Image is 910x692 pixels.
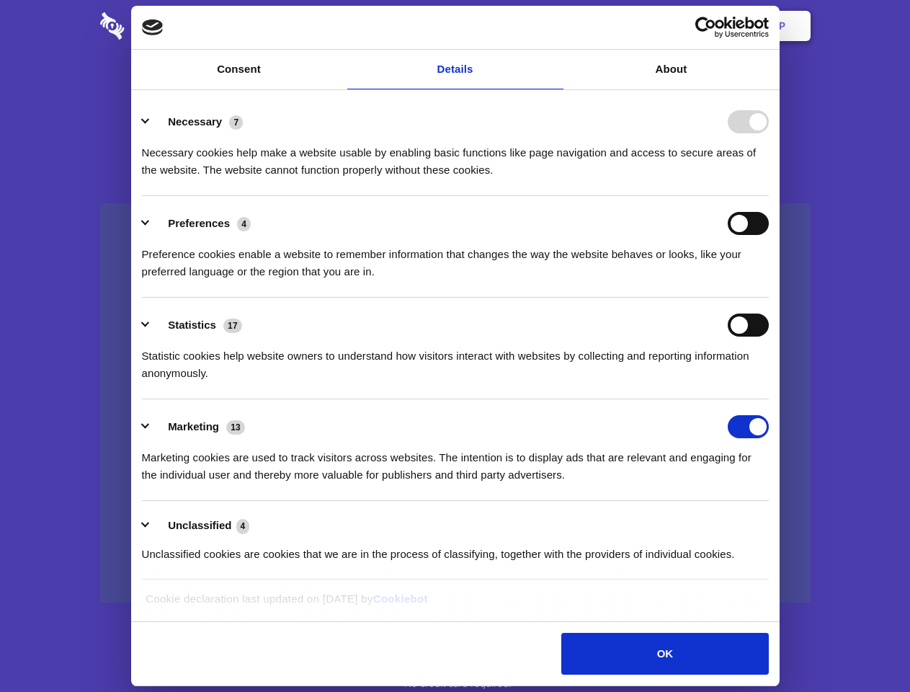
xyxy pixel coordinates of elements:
span: 7 [229,115,243,130]
button: OK [561,633,768,675]
img: logo [142,19,164,35]
div: Preference cookies enable a website to remember information that changes the way the website beha... [142,235,769,280]
iframe: Drift Widget Chat Controller [838,620,893,675]
div: Necessary cookies help make a website usable by enabling basic functions like page navigation and... [142,133,769,179]
img: logo-wordmark-white-trans-d4663122ce5f474addd5e946df7df03e33cb6a1c49d2221995e7729f52c070b2.svg [100,12,223,40]
h1: Eliminate Slack Data Loss. [100,65,811,117]
a: Cookiebot [373,593,428,605]
div: Unclassified cookies are cookies that we are in the process of classifying, together with the pro... [142,535,769,563]
a: Details [347,50,563,89]
label: Statistics [168,319,216,331]
a: Login [653,4,716,48]
button: Marketing (13) [142,415,254,438]
a: Wistia video thumbnail [100,203,811,603]
label: Marketing [168,420,219,432]
h4: Auto-redaction of sensitive data, encrypted data sharing and self-destructing private chats. Shar... [100,131,811,179]
div: Marketing cookies are used to track visitors across websites. The intention is to display ads tha... [142,438,769,484]
span: 4 [236,519,250,533]
button: Unclassified (4) [142,517,259,535]
label: Preferences [168,217,230,229]
a: About [563,50,780,89]
div: Cookie declaration last updated on [DATE] by [135,590,775,618]
a: Contact [584,4,651,48]
div: Statistic cookies help website owners to understand how visitors interact with websites by collec... [142,337,769,382]
span: 17 [223,319,242,333]
button: Preferences (4) [142,212,260,235]
a: Consent [131,50,347,89]
button: Statistics (17) [142,314,251,337]
span: 13 [226,420,245,435]
label: Necessary [168,115,222,128]
span: 4 [237,217,251,231]
a: Usercentrics Cookiebot - opens in a new window [643,17,769,38]
a: Pricing [423,4,486,48]
button: Necessary (7) [142,110,252,133]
